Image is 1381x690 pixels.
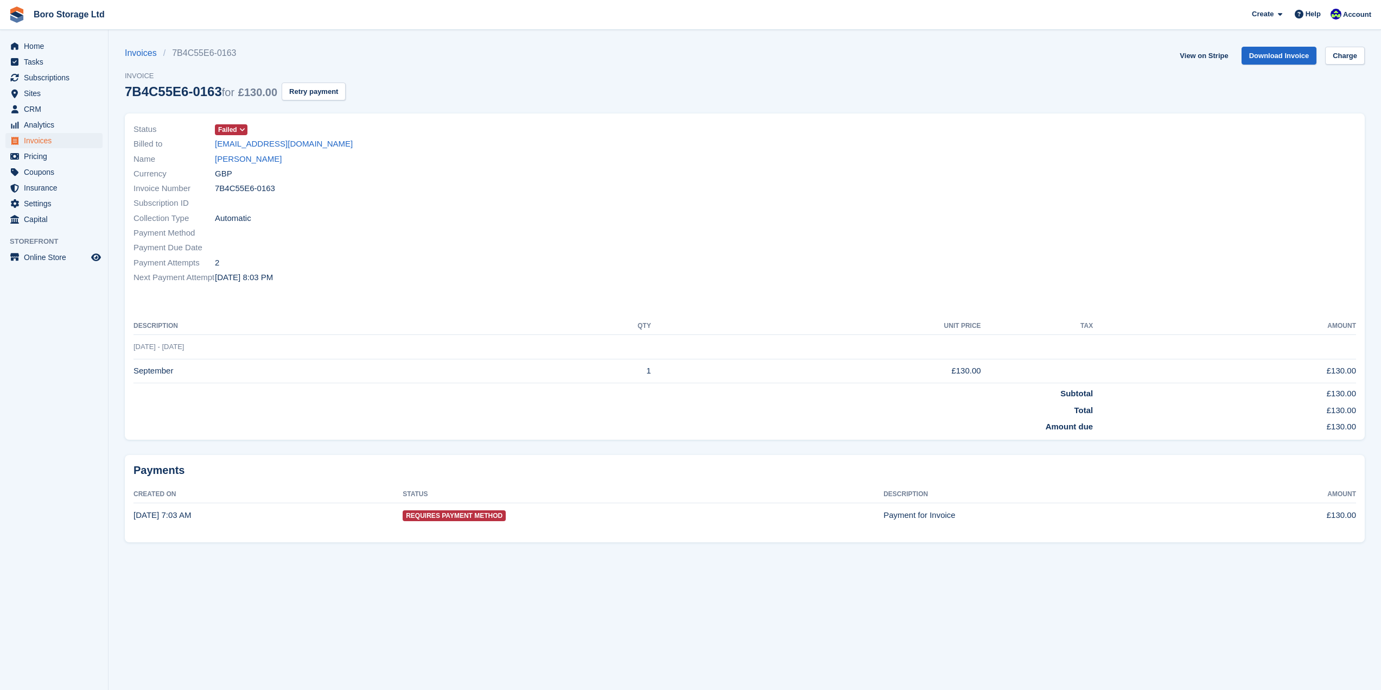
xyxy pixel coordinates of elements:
[981,318,1093,335] th: Tax
[5,164,103,180] a: menu
[238,86,277,98] span: £130.00
[133,138,215,150] span: Billed to
[883,486,1219,503] th: Description
[9,7,25,23] img: stora-icon-8386f47178a22dfd0bd8f6a31ec36ba5ce8667c1dd55bd0f319d3a0aa187defe.svg
[24,196,89,211] span: Settings
[215,257,219,269] span: 2
[215,182,275,195] span: 7B4C55E6-0163
[24,70,89,85] span: Subscriptions
[531,359,651,383] td: 1
[133,464,1356,477] h2: Payments
[1219,486,1356,503] th: Amount
[133,242,215,254] span: Payment Due Date
[133,212,215,225] span: Collection Type
[1306,9,1321,20] span: Help
[133,227,215,239] span: Payment Method
[133,318,531,335] th: Description
[5,250,103,265] a: menu
[1252,9,1274,20] span: Create
[222,86,234,98] span: for
[24,54,89,69] span: Tasks
[133,343,184,351] span: [DATE] - [DATE]
[651,318,981,335] th: Unit Price
[215,123,247,136] a: Failed
[1046,422,1093,431] strong: Amount due
[531,318,651,335] th: QTY
[5,54,103,69] a: menu
[133,168,215,180] span: Currency
[133,153,215,166] span: Name
[133,257,215,269] span: Payment Attempts
[24,86,89,101] span: Sites
[24,212,89,227] span: Capital
[1093,318,1356,335] th: Amount
[1219,503,1356,527] td: £130.00
[125,47,163,60] a: Invoices
[5,86,103,101] a: menu
[1093,383,1356,400] td: £130.00
[5,149,103,164] a: menu
[883,503,1219,527] td: Payment for Invoice
[90,251,103,264] a: Preview store
[24,133,89,148] span: Invoices
[24,250,89,265] span: Online Store
[5,180,103,195] a: menu
[215,153,282,166] a: [PERSON_NAME]
[24,149,89,164] span: Pricing
[403,510,506,521] span: Requires Payment Method
[1343,9,1371,20] span: Account
[1331,9,1341,20] img: Tobie Hillier
[5,196,103,211] a: menu
[215,212,251,225] span: Automatic
[24,117,89,132] span: Analytics
[403,486,883,503] th: Status
[133,123,215,136] span: Status
[1175,47,1232,65] a: View on Stripe
[1093,416,1356,433] td: £130.00
[1093,359,1356,383] td: £130.00
[5,102,103,117] a: menu
[5,212,103,227] a: menu
[24,102,89,117] span: CRM
[1060,389,1093,398] strong: Subtotal
[5,70,103,85] a: menu
[133,182,215,195] span: Invoice Number
[1074,406,1093,415] strong: Total
[133,359,531,383] td: September
[1325,47,1365,65] a: Charge
[125,47,346,60] nav: breadcrumbs
[133,271,215,284] span: Next Payment Attempt
[1242,47,1317,65] a: Download Invoice
[5,39,103,54] a: menu
[215,168,232,180] span: GBP
[24,180,89,195] span: Insurance
[5,133,103,148] a: menu
[125,71,346,81] span: Invoice
[125,84,277,99] div: 7B4C55E6-0163
[24,39,89,54] span: Home
[29,5,109,23] a: Boro Storage Ltd
[10,236,108,247] span: Storefront
[215,271,273,284] time: 2025-10-07 19:03:05 UTC
[651,359,981,383] td: £130.00
[133,486,403,503] th: Created On
[5,117,103,132] a: menu
[1093,400,1356,417] td: £130.00
[24,164,89,180] span: Coupons
[133,197,215,210] span: Subscription ID
[133,510,191,520] time: 2025-10-04 06:03:02 UTC
[282,83,346,100] button: Retry payment
[215,138,353,150] a: [EMAIL_ADDRESS][DOMAIN_NAME]
[218,125,237,135] span: Failed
